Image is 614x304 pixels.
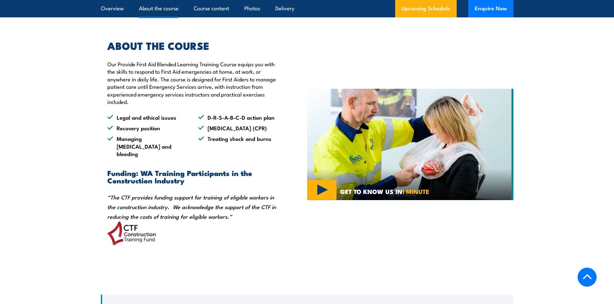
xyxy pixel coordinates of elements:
li: Managing [MEDICAL_DATA] and bleeding [107,135,187,157]
li: D-R-S-A-B-C-D action plan [198,114,278,121]
img: Website Video Tile (2) [307,89,513,200]
em: “The CTF provides funding support for training of eligible workers in the construction industry. ... [107,193,276,247]
span: GET TO KNOW US IN [340,189,429,194]
li: [MEDICAL_DATA] (CPR) [198,124,278,132]
li: Legal and ethical issues [107,114,187,121]
h3: Funding: WA Training Participants in the Construction Industry [107,169,278,184]
strong: 1 MINUTE [402,187,429,196]
li: Recovery position [107,124,187,132]
li: Treating shock and burns [198,135,278,157]
p: Our Provide First Aid Blended Learning Training Course equips you with the skills to respond to F... [107,60,278,105]
h2: ABOUT THE COURSE [107,41,278,50]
